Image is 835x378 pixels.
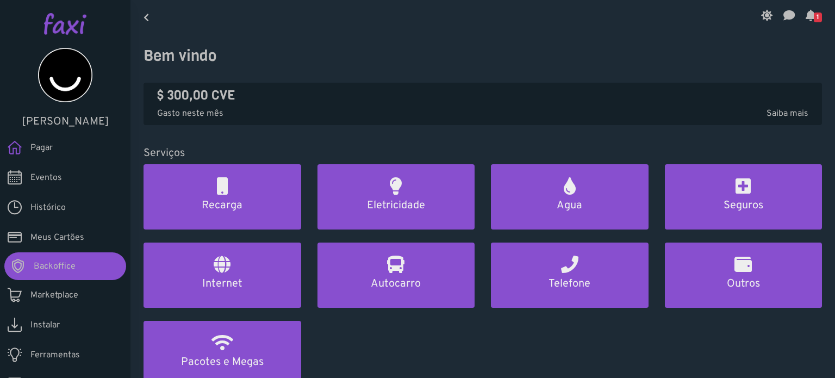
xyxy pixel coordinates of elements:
h5: Internet [157,277,288,290]
span: Pagar [30,141,53,154]
a: Eletricidade [317,164,475,230]
p: Gasto neste mês [157,107,808,120]
h5: Agua [504,199,635,212]
a: Backoffice [4,252,126,280]
span: Histórico [30,201,66,214]
a: Telefone [491,243,649,308]
span: 1 [814,13,822,22]
span: Marketplace [30,289,78,302]
a: [PERSON_NAME] [16,48,114,128]
h5: Pacotes e Megas [157,356,288,369]
a: Internet [144,243,301,308]
h5: [PERSON_NAME] [16,115,114,128]
a: Agua [491,164,649,230]
a: Seguros [665,164,822,230]
a: Autocarro [317,243,475,308]
span: Saiba mais [767,107,808,120]
span: Ferramentas [30,349,80,362]
span: Meus Cartões [30,231,84,244]
h5: Recarga [157,199,288,212]
h3: Bem vindo [144,47,822,65]
h5: Telefone [504,277,635,290]
h5: Outros [678,277,809,290]
h5: Seguros [678,199,809,212]
a: $ 300,00 CVE Gasto neste mêsSaiba mais [157,88,808,121]
span: Backoffice [34,260,76,273]
span: Instalar [30,319,60,332]
a: Recarga [144,164,301,230]
h5: Serviços [144,147,822,160]
h5: Eletricidade [331,199,462,212]
a: Outros [665,243,822,308]
h4: $ 300,00 CVE [157,88,808,103]
h5: Autocarro [331,277,462,290]
span: Eventos [30,171,62,184]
